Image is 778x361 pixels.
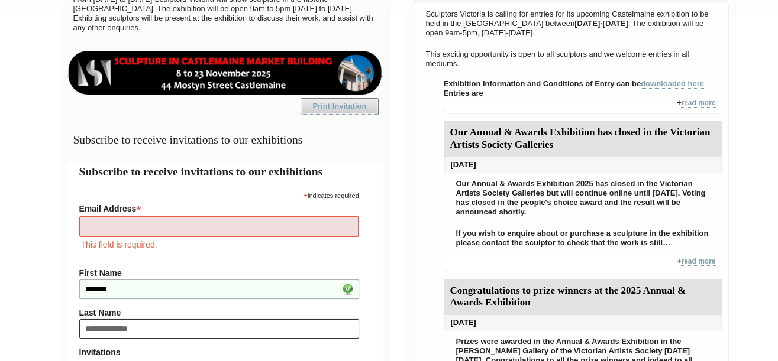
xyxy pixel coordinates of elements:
[444,315,722,330] div: [DATE]
[67,128,383,151] h3: Subscribe to receive invitations to our exhibitions
[681,99,715,108] a: read more
[79,347,359,357] strong: Invitations
[641,79,704,89] a: downloaded here
[681,257,715,266] a: read more
[301,98,379,115] a: Print Invitation
[450,176,716,220] p: Our Annual & Awards Exhibition 2025 has closed in the Victorian Artists Society Galleries but wil...
[79,308,359,317] label: Last Name
[444,121,722,157] div: Our Annual & Awards Exhibition has closed in the Victorian Artists Society Galleries
[67,51,383,95] img: castlemaine-ldrbd25v2.png
[420,47,722,71] p: This exciting opportunity is open to all sculptors and we welcome entries in all mediums.
[444,98,722,114] div: +
[444,79,705,89] strong: Exhibition information and Conditions of Entry can be
[444,279,722,316] div: Congratulations to prize winners at the 2025 Annual & Awards Exhibition
[79,189,359,200] div: indicates required
[444,157,722,173] div: [DATE]
[420,6,722,41] p: Sculptors Victoria is calling for entries for its upcoming Castelmaine exhibition to be held in t...
[450,226,716,251] p: If you wish to enquire about or purchase a sculpture in the exhibition please contact the sculpto...
[79,268,359,278] label: First Name
[79,163,371,180] h2: Subscribe to receive invitations to our exhibitions
[444,256,722,272] div: +
[79,200,359,214] label: Email Address
[574,19,628,28] strong: [DATE]-[DATE]
[79,238,359,251] div: This field is required.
